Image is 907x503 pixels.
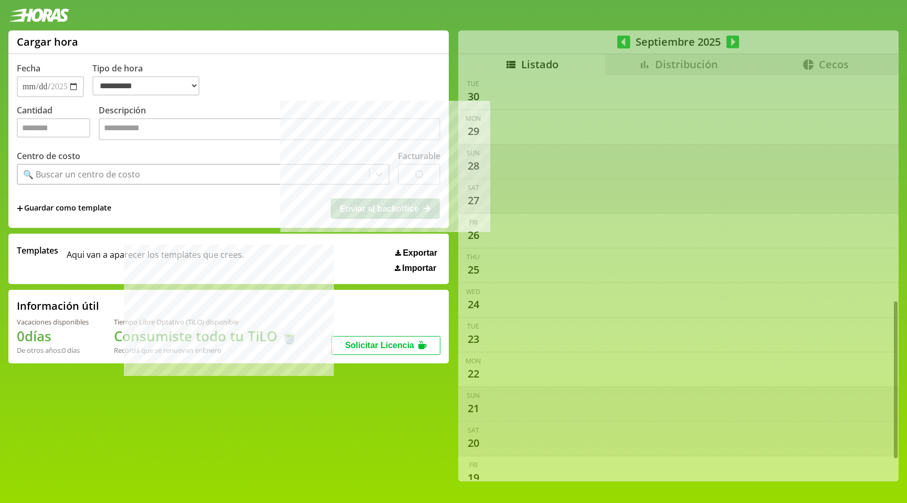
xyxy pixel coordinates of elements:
span: Aqui van a aparecer los templates que crees. [67,245,244,273]
h1: Consumiste todo tu TiLO 🍵 [114,327,298,345]
textarea: Descripción [99,118,440,140]
span: +Guardar como template [17,203,111,214]
select: Tipo de hora [92,76,199,96]
img: logotipo [8,8,69,22]
div: De otros años: 0 días [17,345,89,355]
label: Facturable [398,150,440,162]
button: Solicitar Licencia [331,336,440,355]
button: Exportar [392,248,440,258]
span: Importar [402,264,436,273]
input: Cantidad [17,118,90,138]
span: Templates [17,245,58,256]
b: Enero [203,345,222,355]
div: Recordá que se renuevan en [114,345,298,355]
span: Exportar [403,248,437,258]
label: Cantidad [17,104,99,143]
label: Descripción [99,104,440,143]
div: Tiempo Libre Optativo (TiLO) disponible [114,317,298,327]
span: Solicitar Licencia [345,341,414,350]
h1: Cargar hora [17,35,78,49]
label: Fecha [17,62,40,74]
label: Centro de costo [17,150,80,162]
div: 🔍 Buscar un centro de costo [23,169,140,180]
h2: Información útil [17,299,99,313]
div: Vacaciones disponibles [17,317,89,327]
h1: 0 días [17,327,89,345]
label: Tipo de hora [92,62,208,97]
span: + [17,203,23,214]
